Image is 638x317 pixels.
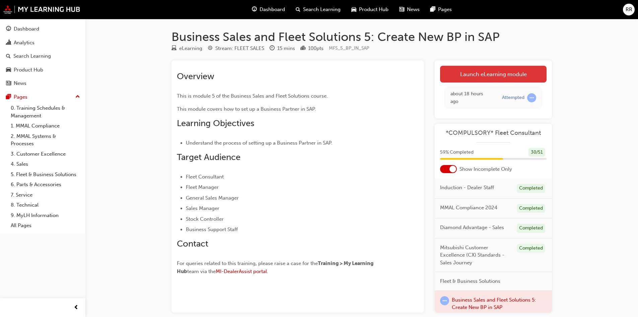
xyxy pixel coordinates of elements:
[8,103,83,121] a: 0. Training Schedules & Management
[270,46,275,52] span: clock-icon
[177,71,214,82] span: Overview
[277,45,295,52] div: 15 mins
[6,53,11,59] span: search-icon
[6,67,11,73] span: car-icon
[430,5,435,14] span: pages-icon
[394,3,425,16] a: news-iconNews
[440,204,497,212] span: MMAL Compliance 2024
[3,5,80,14] img: mmal
[74,304,79,312] span: prev-icon
[186,174,224,180] span: Fleet Consultant
[8,159,83,169] a: 4. Sales
[8,131,83,149] a: 2. MMAL Systems & Processes
[407,6,420,13] span: News
[8,179,83,190] a: 6. Parts & Accessories
[171,46,176,52] span: learningResourceType_ELEARNING-icon
[3,64,83,76] a: Product Hub
[3,50,83,62] a: Search Learning
[252,5,257,14] span: guage-icon
[517,244,545,253] div: Completed
[8,210,83,221] a: 9. MyLH Information
[450,90,492,105] div: Wed Sep 24 2025 16:04:25 GMT+1000 (Australian Eastern Standard Time)
[186,226,238,232] span: Business Support Staff
[14,66,43,74] div: Product Hub
[438,6,452,13] span: Pages
[296,5,300,14] span: search-icon
[290,3,346,16] a: search-iconSearch Learning
[528,148,545,157] div: 30 / 51
[440,149,474,156] span: 59 % Completed
[440,184,494,192] span: Induction - Dealer Staff
[171,44,202,53] div: Type
[440,66,547,83] a: Launch eLearning module
[260,6,285,13] span: Dashboard
[14,39,34,47] div: Analytics
[399,5,404,14] span: news-icon
[267,268,268,274] span: .
[517,204,545,213] div: Completed
[3,23,83,35] a: Dashboard
[246,3,290,16] a: guage-iconDashboard
[6,94,11,100] span: pages-icon
[14,93,27,101] div: Pages
[75,93,80,101] span: up-icon
[186,195,239,201] span: General Sales Manager
[216,268,267,274] a: MI-DealerAssist portal
[303,6,341,13] span: Search Learning
[626,6,632,13] span: RR
[8,200,83,210] a: 8. Technical
[459,165,512,173] span: Show Incomplete Only
[329,45,369,51] span: Learning resource code
[3,21,83,91] button: DashboardAnalyticsSearch LearningProduct HubNews
[177,93,328,99] span: This is module 5 of the Business Sales and Fleet Solutions course.
[623,4,635,15] button: RR
[346,3,394,16] a: car-iconProduct Hub
[13,52,51,60] div: Search Learning
[186,205,219,211] span: Sales Manager
[8,169,83,180] a: 5. Fleet & Business Solutions
[440,296,449,305] span: learningRecordVerb_ATTEMPT-icon
[517,184,545,193] div: Completed
[8,149,83,159] a: 3. Customer Excellence
[14,25,39,33] div: Dashboard
[3,91,83,103] button: Pages
[177,106,316,112] span: This module covers how to set up a Business Partner in SAP.
[517,224,545,233] div: Completed
[179,45,202,52] div: eLearning
[3,77,83,90] a: News
[440,277,500,285] span: Fleet & Business Solutions
[6,26,11,32] span: guage-icon
[177,239,208,249] span: Contact
[440,224,504,231] span: Diamond Advantage - Sales
[440,129,547,137] span: *COMPULSORY* Fleet Consultant
[270,44,295,53] div: Duration
[177,152,240,162] span: Target Audience
[8,121,83,131] a: 1. MMAL Compliance
[6,81,11,87] span: news-icon
[14,80,26,87] div: News
[208,46,213,52] span: target-icon
[308,45,324,52] div: 100 pts
[186,140,333,146] span: Understand the process of setting up a Business Partner in SAP.
[208,44,264,53] div: Stream
[8,190,83,200] a: 7. Service
[171,30,552,44] h1: Business Sales and Fleet Solutions 5: Create New BP in SAP
[425,3,457,16] a: pages-iconPages
[300,46,305,52] span: podium-icon
[502,95,524,101] div: Attempted
[300,44,324,53] div: Points
[8,220,83,231] a: All Pages
[359,6,388,13] span: Product Hub
[3,37,83,49] a: Analytics
[187,268,216,274] span: team via the
[6,40,11,46] span: chart-icon
[440,244,511,267] span: Mitsubishi Customer Excellence (CX) Standards - Sales Journey
[215,45,264,52] div: Stream: FLEET SALES
[177,118,254,128] span: Learning Objectives
[177,260,318,266] span: For queries related to this training, please raise a case for the
[527,93,536,102] span: learningRecordVerb_ATTEMPT-icon
[186,216,224,222] span: Stock Controller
